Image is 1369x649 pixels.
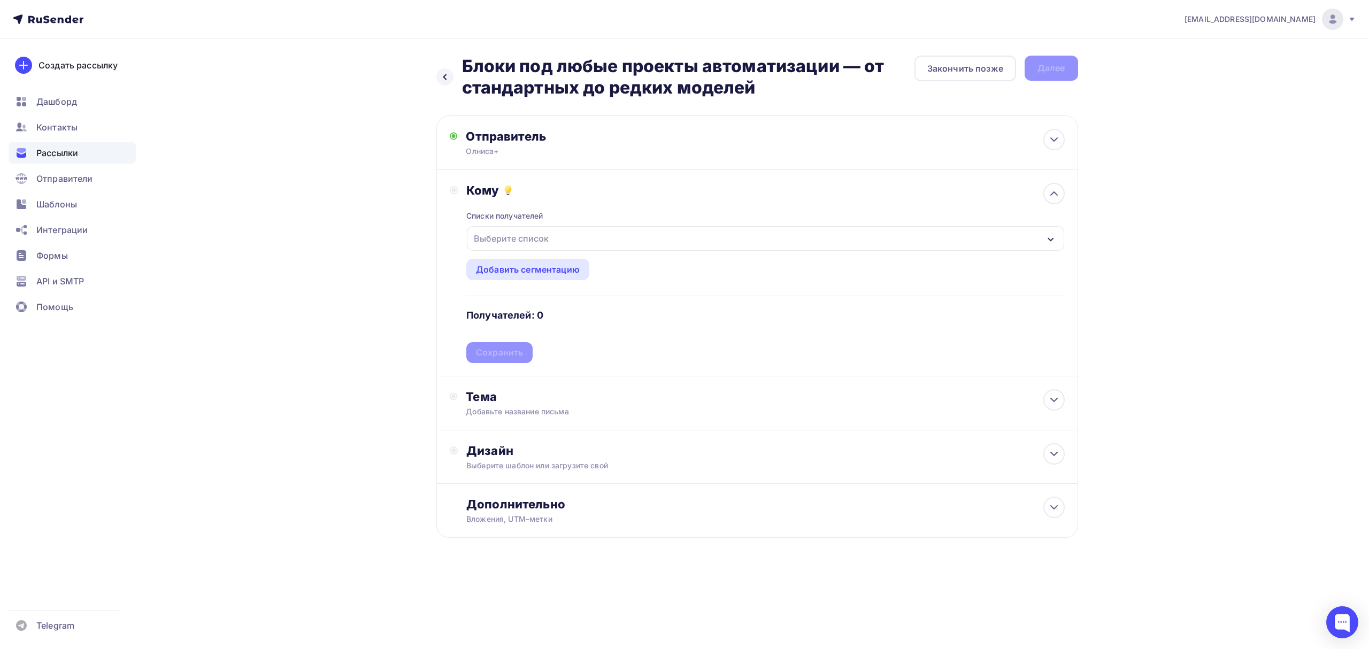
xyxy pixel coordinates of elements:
h4: Получателей: 0 [466,309,543,322]
span: Помощь [36,300,73,313]
div: Кому [466,183,1064,198]
span: Дашборд [36,95,77,108]
div: Выберите шаблон или загрузите свой [466,460,1005,471]
div: Отправитель [466,129,697,144]
div: Добавьте название письма [466,406,656,417]
span: Контакты [36,121,78,134]
div: Добавить сегментацию [476,263,580,276]
h2: Блоки под любые проекты автоматизации — от стандартных до редких моделей [462,56,914,98]
div: Закончить позже [927,62,1003,75]
div: Списки получателей [466,211,543,221]
span: Telegram [36,619,74,632]
a: Рассылки [9,142,136,164]
a: Отправители [9,168,136,189]
div: Создать рассылку [39,59,118,72]
div: Дополнительно [466,497,1064,512]
button: Выберите список [466,226,1064,251]
span: Рассылки [36,146,78,159]
a: [EMAIL_ADDRESS][DOMAIN_NAME] [1185,9,1356,30]
span: Интеграции [36,223,88,236]
div: Дизайн [466,443,1064,458]
span: API и SMTP [36,275,84,288]
a: Формы [9,245,136,266]
span: Отправители [36,172,93,185]
span: [EMAIL_ADDRESS][DOMAIN_NAME] [1185,14,1316,25]
div: Тема [466,389,677,404]
a: Дашборд [9,91,136,112]
a: Шаблоны [9,194,136,215]
a: Контакты [9,117,136,138]
div: Выберите список [470,229,553,248]
div: Олниса+ [466,146,674,157]
span: Формы [36,249,68,262]
div: Вложения, UTM–метки [466,514,1005,524]
span: Шаблоны [36,198,77,211]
